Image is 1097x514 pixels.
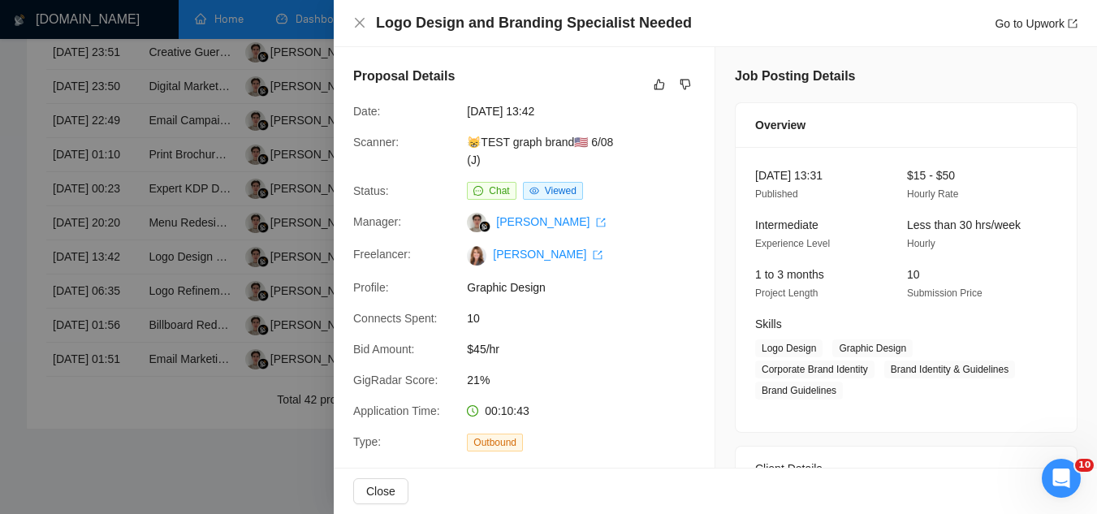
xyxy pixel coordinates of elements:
span: Bid Amount: [353,343,415,356]
span: Corporate Brand Identity [755,361,875,378]
span: Logo Design [755,339,823,357]
span: Scanner: [353,136,399,149]
span: 10 [907,268,920,281]
span: Close [366,482,395,500]
span: 10 [467,309,710,327]
button: Close [353,478,408,504]
span: Published [755,188,798,200]
h5: Proposal Details [353,67,455,86]
div: Client Details [755,447,1057,490]
iframe: Intercom live chat [1042,459,1081,498]
span: Graphic Design [467,279,710,296]
span: Brand Guidelines [755,382,843,400]
span: Viewed [545,185,577,197]
span: Manager: [353,215,401,228]
a: Go to Upworkexport [995,17,1078,30]
span: Skills [755,317,782,330]
span: message [473,186,483,196]
img: c1UOPUNK0oAB1jxQqs826EdTZgrP9Q4UA5z9hGDm4X2GISaKj8Q7-3Rw8m0nqBtSTS [467,246,486,266]
span: export [1068,19,1078,28]
span: Intermediate [755,218,818,231]
button: Close [353,16,366,30]
span: Project Length [755,287,818,299]
span: like [654,78,665,91]
span: export [596,218,606,227]
span: Less than 30 hrs/week [907,218,1021,231]
span: Freelancer: [353,248,411,261]
span: Hourly Rate [907,188,958,200]
span: $15 - $50 [907,169,955,182]
span: Profile: [353,281,389,294]
span: clock-circle [467,405,478,417]
h4: Logo Design and Branding Specialist Needed [376,13,692,33]
img: gigradar-bm.png [479,221,490,232]
span: eye [529,186,539,196]
span: Brand Identity & Guidelines [884,361,1015,378]
h5: Job Posting Details [735,67,855,86]
a: 😸TEST graph brand🇺🇸 6/08 (J) [467,136,613,166]
span: [DATE] 13:31 [755,169,823,182]
span: Graphic Design [832,339,913,357]
button: dislike [676,75,695,94]
span: $45/hr [467,340,710,358]
span: Connects Spent: [353,312,438,325]
span: 10 [1075,459,1094,472]
span: Hourly [907,238,935,249]
span: GigRadar Score: [353,374,438,387]
span: Application Time: [353,404,440,417]
span: 00:10:43 [485,404,529,417]
a: [PERSON_NAME] export [496,215,606,228]
span: 1 to 3 months [755,268,824,281]
a: [PERSON_NAME] export [493,248,602,261]
span: export [593,250,602,260]
span: Outbound [467,434,523,451]
span: Chat [489,185,509,197]
span: [DATE] 13:42 [467,102,710,120]
span: Overview [755,116,805,134]
span: Date: [353,105,380,118]
span: Experience Level [755,238,830,249]
span: dislike [680,78,691,91]
span: 21% [467,371,710,389]
span: Submission Price [907,287,983,299]
span: close [353,16,366,29]
span: Status: [353,184,389,197]
button: like [650,75,669,94]
span: Type: [353,435,381,448]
